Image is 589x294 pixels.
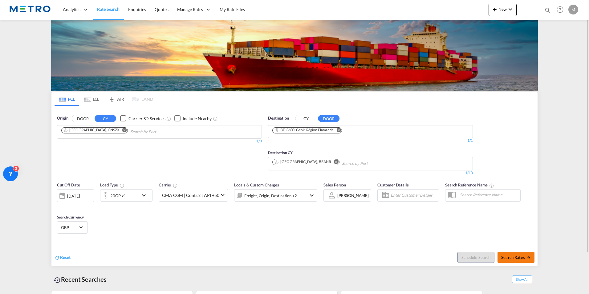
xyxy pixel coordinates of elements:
[526,255,531,260] md-icon: icon-arrow-right
[51,106,538,266] div: OriginDOOR CY Checkbox No InkUnchecked: Search for CY (Container Yard) services for all selected ...
[234,189,317,202] div: Freight Origin Destination delivery Factory Stuffingicon-chevron-down
[445,182,494,187] span: Search Reference Name
[555,4,565,15] span: Help
[213,116,218,121] md-icon: Unchecked: Ignores neighbouring ports when fetching rates.Checked : Includes neighbouring ports w...
[63,128,120,133] div: Shenzhen, CNSZX
[391,191,437,200] input: Enter Customer Details
[512,276,532,283] span: Show All
[110,191,126,200] div: 20GP x1
[162,192,219,198] span: CMA CGM | Contract API +50
[55,92,153,106] md-pagination-wrapper: Use the left and right arrow keys to navigate between tabs
[568,5,578,14] div: M
[55,255,60,260] md-icon: icon-refresh
[498,252,534,263] button: Search Ratesicon-arrow-right
[140,192,151,199] md-icon: icon-chevron-down
[268,115,289,121] span: Destination
[130,127,189,137] input: Chips input.
[120,183,124,188] md-icon: icon-information-outline
[234,182,279,187] span: Locals & Custom Charges
[544,7,551,16] div: icon-magnify
[128,116,165,122] div: Carrier SD Services
[323,182,346,187] span: Sales Person
[174,115,212,122] md-checkbox: Checkbox No Ink
[332,128,342,134] button: Remove
[489,4,517,16] button: icon-plus 400-fgNewicon-chevron-down
[60,125,191,137] md-chips-wrap: Chips container. Use arrow keys to select chips.
[51,272,109,286] div: Recent Searches
[63,6,80,13] span: Analytics
[295,115,317,122] button: CY
[79,92,104,106] md-tab-item: LCL
[104,92,128,106] md-tab-item: AIR
[54,276,61,284] md-icon: icon-backup-restore
[457,252,494,263] button: Note: By default Schedule search will only considerorigin ports, destination ports and cut off da...
[271,125,347,136] md-chips-wrap: Chips container. Use arrow keys to select chips.
[57,215,84,219] span: Search Currency
[308,192,315,199] md-icon: icon-chevron-down
[183,116,212,122] div: Include Nearby
[491,6,498,13] md-icon: icon-plus 400-fg
[491,7,514,12] span: New
[95,115,116,122] button: CY
[274,159,332,165] div: Press delete to remove this chip.
[337,191,369,200] md-select: Sales Person: Marcel Thomas
[67,193,80,199] div: [DATE]
[318,115,339,122] button: DOOR
[108,96,116,100] md-icon: icon-airplane
[155,7,168,12] span: Quotes
[271,157,403,169] md-chips-wrap: Chips container. Use arrow keys to select chips.
[72,115,94,122] button: DOOR
[55,92,79,106] md-tab-item: FCL
[63,128,121,133] div: Press delete to remove this chip.
[55,254,71,261] div: icon-refreshReset
[9,3,51,17] img: 25181f208a6c11efa6aa1bf80d4cef53.png
[489,183,494,188] md-icon: Your search will be saved by the below given name
[501,255,531,260] span: Search Rates
[97,6,120,12] span: Rate Search
[220,7,245,12] span: My Rate Files
[544,7,551,14] md-icon: icon-magnify
[268,150,293,155] span: Destination CY
[57,139,262,144] div: 1/3
[100,189,152,202] div: 20GP x1icon-chevron-down
[57,182,80,187] span: Cut Off Date
[60,223,84,232] md-select: Select Currency: £ GBPUnited Kingdom Pound
[166,116,171,121] md-icon: Unchecked: Search for CY (Container Yard) services for all selected carriers.Checked : Search for...
[330,159,339,165] button: Remove
[51,20,538,91] img: LCL+%26+FCL+BACKGROUND.png
[377,182,408,187] span: Customer Details
[274,128,334,133] div: BE-3600, Genk, Région Flamande
[57,115,68,121] span: Origin
[507,6,514,13] md-icon: icon-chevron-down
[342,159,400,169] input: Chips input.
[274,128,335,133] div: Press delete to remove this chip.
[57,201,62,210] md-datepicker: Select
[268,138,473,143] div: 1/1
[274,159,331,165] div: Antwerp, BEANR
[120,115,165,122] md-checkbox: Checkbox No Ink
[173,183,178,188] md-icon: The selected Trucker/Carrierwill be displayed in the rate results If the rates are from another f...
[100,182,124,187] span: Load Type
[60,255,71,260] span: Reset
[128,7,146,12] span: Enquiries
[268,170,473,176] div: 1/10
[337,193,369,198] div: [PERSON_NAME]
[177,6,203,13] span: Manage Rates
[457,190,520,199] input: Search Reference Name
[244,191,297,200] div: Freight Origin Destination delivery Factory Stuffing
[555,4,568,15] div: Help
[57,189,94,202] div: [DATE]
[118,128,128,134] button: Remove
[61,225,78,230] span: GBP
[159,182,178,187] span: Carrier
